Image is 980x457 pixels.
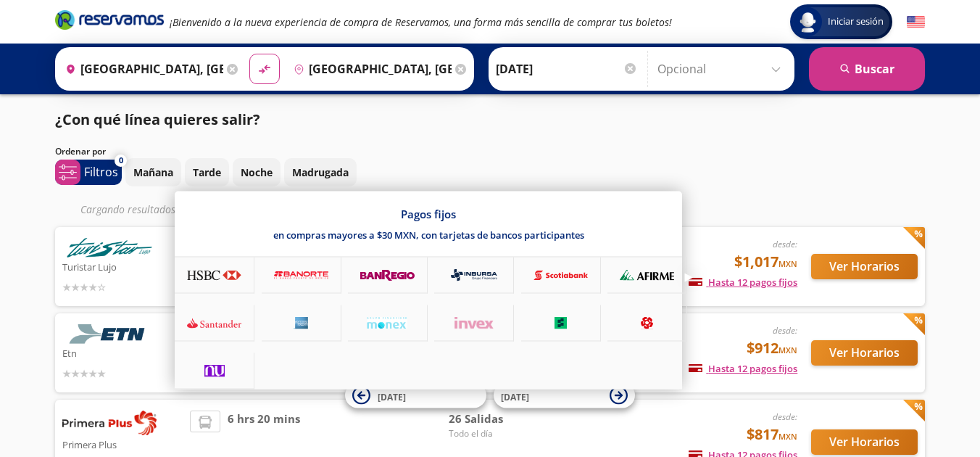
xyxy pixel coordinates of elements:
[62,238,157,258] img: Turistar Lujo
[734,251,797,273] span: $1,017
[185,158,229,186] button: Tarde
[193,165,221,180] p: Tarde
[778,258,797,269] small: MXN
[55,145,106,158] p: Ordenar por
[773,411,797,423] em: desde:
[62,411,157,435] img: Primera Plus
[811,429,918,455] button: Ver Horarios
[449,427,550,440] span: Todo el día
[378,390,406,403] span: [DATE]
[80,202,184,216] em: Cargando resultados ...
[401,207,456,221] p: Pagos fijos
[284,158,357,186] button: Madrugada
[747,424,797,445] span: $817
[125,158,181,186] button: Mañana
[501,390,529,403] span: [DATE]
[241,165,273,180] p: Noche
[811,254,918,279] button: Ver Horarios
[689,362,797,375] span: Hasta 12 pagos fijos
[773,324,797,337] em: desde:
[773,238,797,250] em: desde:
[233,158,281,186] button: Noche
[170,15,672,29] em: ¡Bienvenido a la nueva experiencia de compra de Reservamos, una forma más sencilla de comprar tus...
[62,344,183,361] p: Etn
[55,109,260,131] p: ¿Con qué línea quieres salir?
[657,51,787,87] input: Opcional
[811,340,918,366] button: Ver Horarios
[809,47,925,91] button: Buscar
[778,431,797,442] small: MXN
[62,435,183,453] p: Primera Plus
[62,258,183,275] p: Turistar Lujo
[119,155,123,167] span: 0
[747,337,797,359] span: $912
[59,51,223,87] input: Buscar Origen
[288,51,452,87] input: Buscar Destino
[292,165,349,180] p: Madrugada
[55,160,122,185] button: 0Filtros
[55,9,164,30] i: Brand Logo
[62,324,157,344] img: Etn
[822,15,889,29] span: Iniciar sesión
[345,383,486,408] button: [DATE]
[273,228,584,242] p: en compras mayores a $30 MXN, con tarjetas de bancos participantes
[84,163,118,181] p: Filtros
[778,345,797,355] small: MXN
[449,411,550,427] span: 26 Salidas
[494,383,635,408] button: [DATE]
[55,9,164,35] a: Brand Logo
[689,276,797,289] span: Hasta 12 pagos fijos
[496,51,638,87] input: Elegir Fecha
[907,13,925,31] button: English
[133,165,173,180] p: Mañana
